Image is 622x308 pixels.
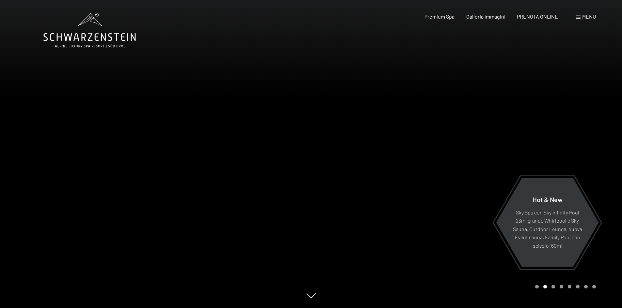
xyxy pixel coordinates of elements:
div: Carousel Pagination [533,285,596,288]
div: Carousel Page 7 [584,285,588,288]
div: Carousel Page 8 [592,285,596,288]
a: PRENOTA ONLINE [517,13,558,20]
span: Menu [582,13,596,20]
a: Galleria immagini [466,13,505,20]
span: Hot & New [533,195,563,203]
a: Premium Spa [424,13,455,20]
div: Carousel Page 1 [535,285,539,288]
div: Carousel Page 2 (Current Slide) [543,285,547,288]
div: Carousel Page 3 [551,285,555,288]
div: Carousel Page 4 [560,285,563,288]
div: Carousel Page 5 [568,285,571,288]
p: Sky Spa con Sky infinity Pool 23m, grande Whirlpool e Sky Sauna, Outdoor Lounge, nuova Event saun... [512,208,583,250]
div: Carousel Page 6 [576,285,580,288]
a: Hot & New Sky Spa con Sky infinity Pool 23m, grande Whirlpool e Sky Sauna, Outdoor Lounge, nuova ... [496,178,599,267]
